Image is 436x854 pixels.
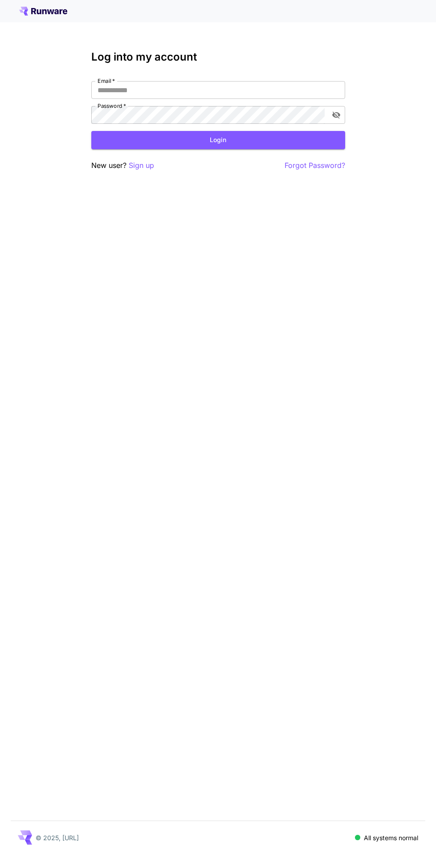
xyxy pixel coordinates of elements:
[129,160,154,171] button: Sign up
[328,107,344,123] button: toggle password visibility
[91,131,345,149] button: Login
[91,160,154,171] p: New user?
[91,51,345,63] h3: Log into my account
[98,102,126,110] label: Password
[98,77,115,85] label: Email
[364,833,418,842] p: All systems normal
[36,833,79,842] p: © 2025, [URL]
[285,160,345,171] button: Forgot Password?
